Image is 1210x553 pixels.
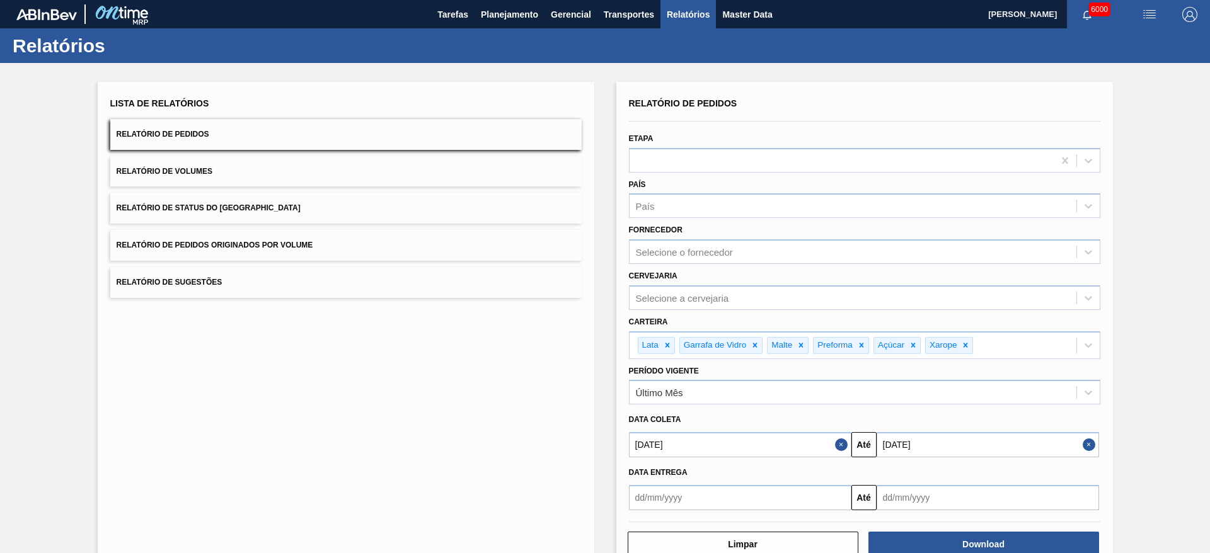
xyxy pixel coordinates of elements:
[1083,432,1099,457] button: Close
[629,317,668,326] label: Carteira
[117,130,209,139] span: Relatório de Pedidos
[13,38,236,53] h1: Relatórios
[926,338,959,353] div: Xarope
[877,432,1099,457] input: dd/mm/yyyy
[722,7,772,22] span: Master Data
[629,180,646,189] label: País
[117,167,212,176] span: Relatório de Volumes
[638,338,660,353] div: Lata
[629,468,688,477] span: Data Entrega
[437,7,468,22] span: Tarefas
[629,134,654,143] label: Etapa
[629,98,737,108] span: Relatório de Pedidos
[16,9,77,20] img: TNhmsLtSVTkK8tSr43FrP2fwEKptu5GPRR3wAAAABJRU5ErkJggg==
[117,241,313,249] span: Relatório de Pedidos Originados por Volume
[110,98,209,108] span: Lista de Relatórios
[110,119,582,150] button: Relatório de Pedidos
[636,292,729,303] div: Selecione a cervejaria
[636,201,655,212] div: País
[110,230,582,261] button: Relatório de Pedidos Originados por Volume
[629,367,699,375] label: Período Vigente
[851,485,877,510] button: Até
[481,7,538,22] span: Planejamento
[680,338,749,353] div: Garrafa de Vidro
[117,278,222,287] span: Relatório de Sugestões
[1067,6,1107,23] button: Notificações
[877,485,1099,510] input: dd/mm/yyyy
[629,415,681,424] span: Data coleta
[604,7,654,22] span: Transportes
[1142,7,1157,22] img: userActions
[551,7,591,22] span: Gerencial
[110,156,582,187] button: Relatório de Volumes
[636,247,733,258] div: Selecione o fornecedor
[667,7,710,22] span: Relatórios
[629,432,851,457] input: dd/mm/yyyy
[636,387,683,398] div: Último Mês
[1182,7,1197,22] img: Logout
[117,203,301,212] span: Relatório de Status do [GEOGRAPHIC_DATA]
[851,432,877,457] button: Até
[629,225,683,234] label: Fornecedor
[814,338,855,353] div: Preforma
[874,338,906,353] div: Açúcar
[629,485,851,510] input: dd/mm/yyyy
[110,267,582,298] button: Relatório de Sugestões
[768,338,794,353] div: Malte
[1088,3,1110,16] span: 6000
[110,193,582,224] button: Relatório de Status do [GEOGRAPHIC_DATA]
[835,432,851,457] button: Close
[629,271,677,280] label: Cervejaria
